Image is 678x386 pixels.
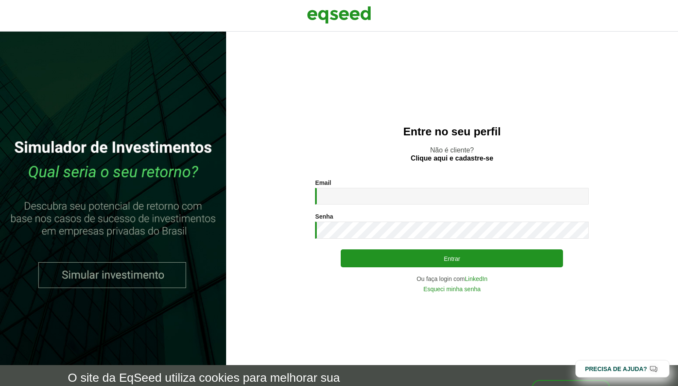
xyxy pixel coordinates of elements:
[465,276,487,282] a: LinkedIn
[411,155,493,162] a: Clique aqui e cadastre-se
[315,180,331,186] label: Email
[307,4,371,26] img: EqSeed Logo
[341,249,563,267] button: Entrar
[423,286,480,292] a: Esqueci minha senha
[243,146,661,162] p: Não é cliente?
[315,276,589,282] div: Ou faça login com
[315,213,333,219] label: Senha
[243,126,661,138] h2: Entre no seu perfil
